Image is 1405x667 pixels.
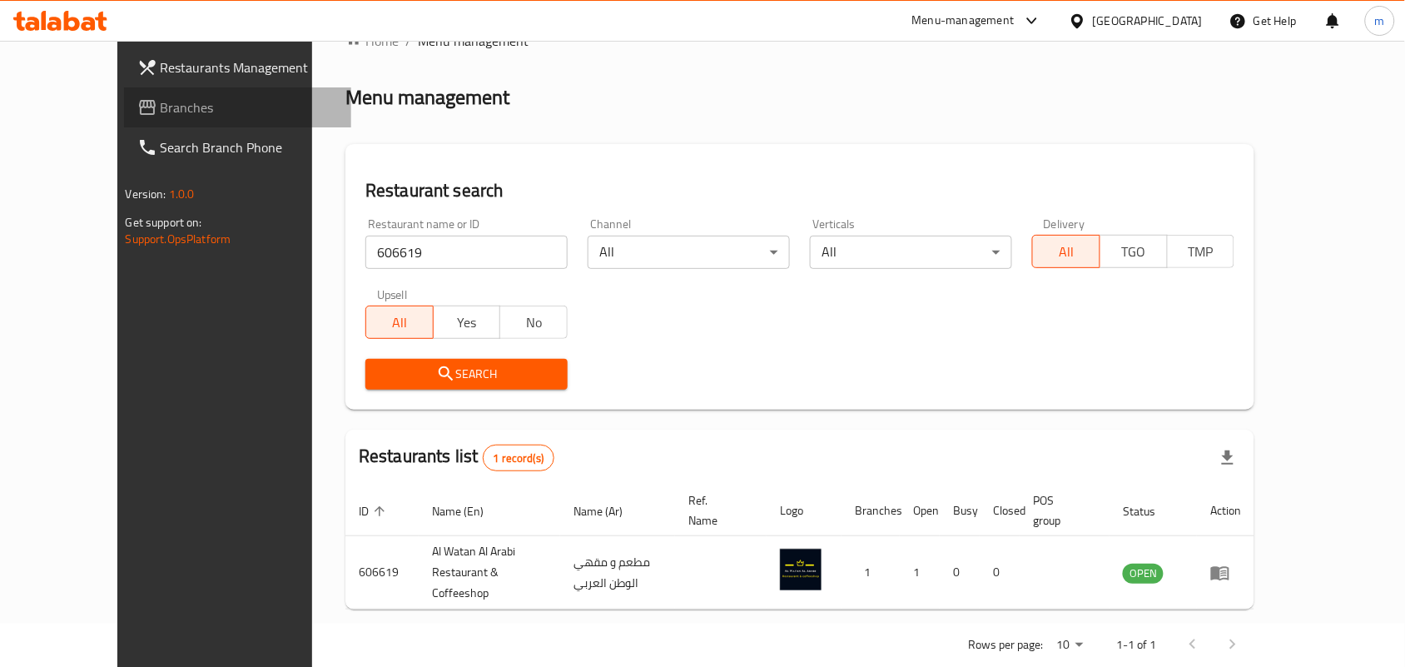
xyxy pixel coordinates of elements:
span: Status [1123,501,1177,521]
td: 0 [980,536,1020,610]
img: Al Watan Al Arabi Restaurant & Coffeeshop [780,549,822,590]
button: TGO [1100,235,1168,268]
label: Delivery [1044,218,1085,230]
span: Search [379,364,554,385]
div: Menu-management [912,11,1015,31]
button: TMP [1167,235,1235,268]
span: TMP [1174,240,1229,264]
span: No [507,311,561,335]
button: No [499,306,568,339]
span: Branches [161,97,339,117]
th: Busy [940,485,980,536]
div: Export file [1208,438,1248,478]
button: All [365,306,434,339]
a: Home [345,31,399,51]
div: All [588,236,790,269]
span: Yes [440,311,494,335]
label: Upsell [377,289,408,301]
a: Search Branch Phone [124,127,352,167]
td: 606619 [345,536,419,610]
span: OPEN [1123,564,1164,583]
td: Al Watan Al Arabi Restaurant & Coffeeshop [419,536,560,610]
span: Ref. Name [688,490,747,530]
th: Action [1197,485,1254,536]
div: Rows per page: [1050,633,1090,658]
td: مطعم و مقهي الوطن العربي [560,536,675,610]
p: Rows per page: [968,635,1043,655]
span: TGO [1107,240,1161,264]
td: 1 [900,536,940,610]
button: Search [365,359,568,390]
span: m [1375,12,1385,30]
th: Open [900,485,940,536]
li: / [405,31,411,51]
p: 1-1 of 1 [1116,635,1156,655]
span: Version: [126,183,166,205]
button: All [1032,235,1100,268]
th: Logo [767,485,842,536]
th: Closed [980,485,1020,536]
table: enhanced table [345,485,1254,610]
span: POS group [1033,490,1090,530]
span: Restaurants Management [161,57,339,77]
span: All [373,311,427,335]
span: Name (Ar) [573,501,644,521]
span: Name (En) [432,501,505,521]
td: 1 [842,536,900,610]
div: Total records count [483,445,555,471]
h2: Menu management [345,84,509,111]
span: 1 record(s) [484,450,554,466]
span: Search Branch Phone [161,137,339,157]
span: Get support on: [126,212,202,233]
span: Menu management [418,31,529,51]
button: Yes [433,306,501,339]
span: 1.0.0 [169,183,195,205]
a: Restaurants Management [124,47,352,87]
td: 0 [940,536,980,610]
span: All [1040,240,1094,264]
span: ID [359,501,390,521]
div: [GEOGRAPHIC_DATA] [1093,12,1203,30]
h2: Restaurant search [365,178,1234,203]
a: Support.OpsPlatform [126,228,231,250]
a: Branches [124,87,352,127]
input: Search for restaurant name or ID.. [365,236,568,269]
div: All [810,236,1012,269]
th: Branches [842,485,900,536]
div: Menu [1210,563,1241,583]
h2: Restaurants list [359,444,554,471]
